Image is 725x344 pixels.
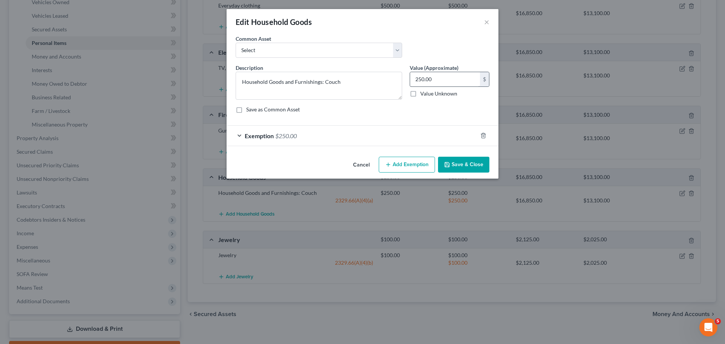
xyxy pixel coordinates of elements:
[379,157,435,173] button: Add Exemption
[275,132,297,139] span: $250.00
[420,90,457,97] label: Value Unknown
[438,157,489,173] button: Save & Close
[245,132,274,139] span: Exemption
[347,157,376,173] button: Cancel
[236,65,263,71] span: Description
[236,35,271,43] label: Common Asset
[246,106,300,113] label: Save as Common Asset
[410,72,480,86] input: 0.00
[715,318,721,324] span: 5
[484,17,489,26] button: ×
[480,72,489,86] div: $
[699,318,717,336] iframe: Intercom live chat
[410,64,458,72] label: Value (Approximate)
[236,17,312,27] div: Edit Household Goods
